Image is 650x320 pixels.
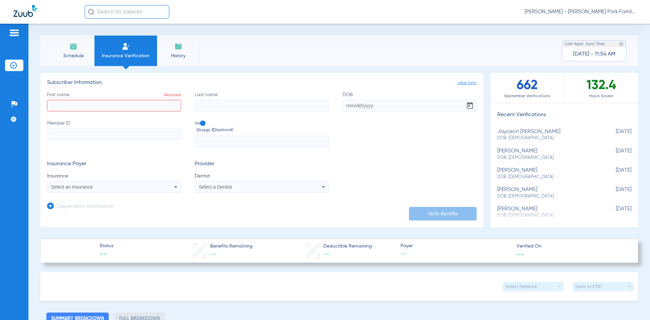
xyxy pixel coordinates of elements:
[195,161,329,168] h3: Provider
[564,93,638,100] span: Hours Saved
[497,167,598,180] div: [PERSON_NAME]
[210,243,253,250] span: Benefits Remaining
[47,128,181,140] input: Member ID
[47,120,181,148] label: Member ID
[463,99,477,112] button: Open calendar
[323,251,329,257] span: --
[497,129,598,141] div: jayceon [PERSON_NAME]
[497,193,598,199] span: DOB: [DEMOGRAPHIC_DATA]
[216,127,233,134] small: (optional)
[9,29,20,37] img: hamburger-icon
[525,8,636,15] span: [PERSON_NAME] - [PERSON_NAME] Park Family Dentistry
[517,243,627,250] span: Verified On
[343,100,477,111] input: DOBOpen calendar
[195,173,329,179] span: Dentist
[497,135,598,141] span: DOB: [DEMOGRAPHIC_DATA]
[100,242,113,250] span: Status
[598,167,631,180] span: [DATE]
[162,52,194,59] span: History
[497,206,598,218] div: [PERSON_NAME]
[47,91,181,111] label: First name
[598,206,631,218] span: [DATE]
[619,42,624,46] img: last sync help info
[497,148,598,161] div: [PERSON_NAME]
[57,204,114,210] h3: Dependent Information
[196,127,329,134] span: Group ID
[47,161,181,168] h3: Insurance Payer
[517,251,524,258] span: --
[497,174,598,180] span: DOB: [DEMOGRAPHIC_DATA]
[400,250,511,258] span: --
[497,155,598,161] span: DOB: [DEMOGRAPHIC_DATA]
[497,187,598,199] div: [PERSON_NAME]
[14,5,37,17] img: Zuub Logo
[57,52,89,59] span: Schedule
[100,250,113,259] span: --
[409,207,477,220] button: Verify Benefits
[47,100,181,111] input: First nameRequired
[51,184,93,190] span: Select an Insurance
[565,41,605,47] span: Last Appt. Sync Time:
[491,93,564,100] span: September Verifications
[598,129,631,141] span: [DATE]
[458,80,477,86] span: clear form
[343,91,477,111] label: DOB
[573,51,615,58] span: [DATE] - 11:54 AM
[174,42,182,50] img: History
[69,42,78,50] img: Schedule
[195,100,329,111] input: Last name
[47,80,477,86] h3: Subscriber Information
[164,93,181,97] span: Required
[100,52,152,59] span: Insurance Verification
[491,112,638,119] h3: Recent Verifications
[88,9,94,15] img: Search Icon
[122,42,130,50] img: Manual Insurance Verification
[598,187,631,199] span: [DATE]
[323,243,372,250] span: Deductible Remaining
[598,148,631,161] span: [DATE]
[47,173,181,179] span: Insurance
[564,73,638,103] div: 132.4
[210,251,216,257] span: --
[195,91,329,111] label: Last name
[85,5,169,19] input: Search for patients
[491,73,564,103] div: 662
[199,184,232,190] span: Select a Dentist
[400,242,511,250] span: Payer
